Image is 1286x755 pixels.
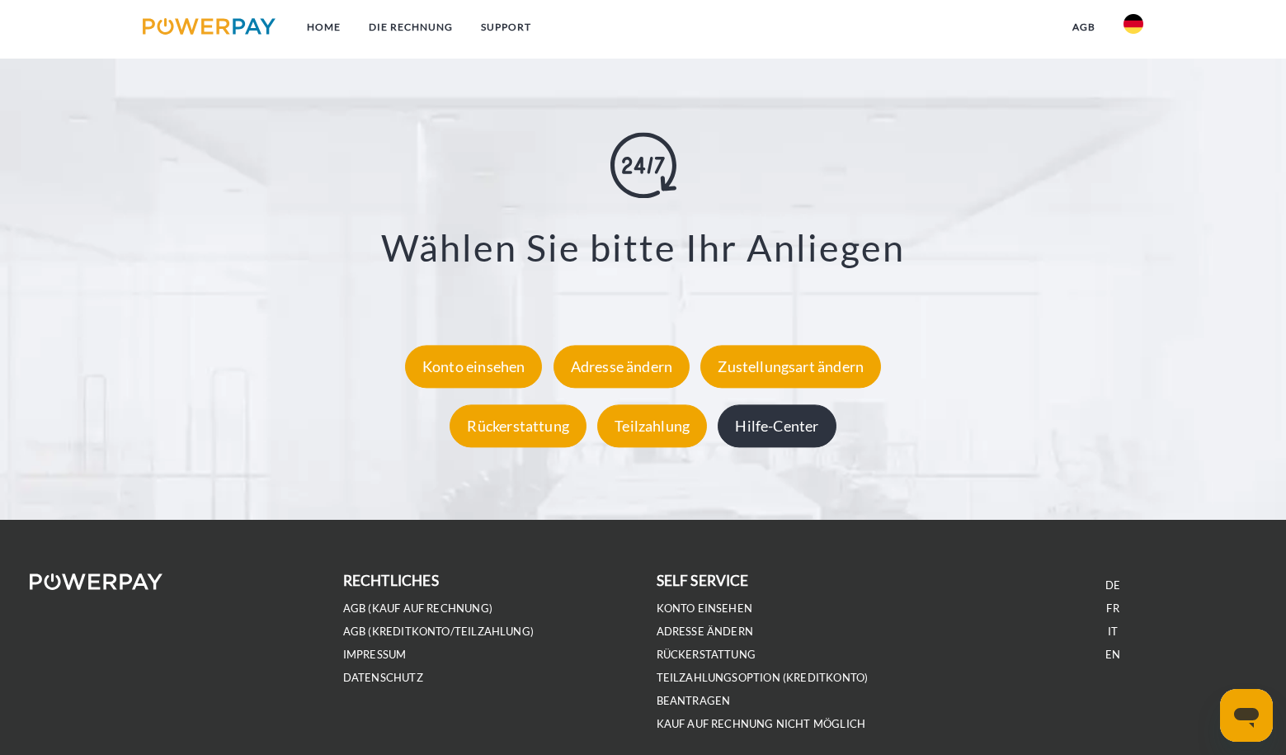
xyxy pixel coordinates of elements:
[355,12,467,42] a: DIE RECHNUNG
[597,404,707,447] div: Teilzahlung
[549,357,695,375] a: Adresse ändern
[405,345,543,388] div: Konto einsehen
[293,12,355,42] a: Home
[343,625,534,639] a: AGB (Kreditkonto/Teilzahlung)
[1123,14,1143,34] img: de
[657,625,754,639] a: Adresse ändern
[401,357,547,375] a: Konto einsehen
[657,671,869,708] a: Teilzahlungsoption (KREDITKONTO) beantragen
[696,357,885,375] a: Zustellungsart ändern
[30,573,163,590] img: logo-powerpay-white.svg
[143,18,276,35] img: logo-powerpay.svg
[657,602,753,616] a: Konto einsehen
[343,671,423,685] a: DATENSCHUTZ
[657,717,866,731] a: Kauf auf Rechnung nicht möglich
[85,225,1201,271] h3: Wählen Sie bitte Ihr Anliegen
[467,12,545,42] a: SUPPORT
[1105,648,1120,662] a: EN
[343,572,439,589] b: rechtliches
[450,404,586,447] div: Rückerstattung
[714,417,840,435] a: Hilfe-Center
[343,602,492,616] a: AGB (Kauf auf Rechnung)
[718,404,836,447] div: Hilfe-Center
[1058,12,1109,42] a: agb
[593,417,711,435] a: Teilzahlung
[1108,625,1118,639] a: IT
[445,417,591,435] a: Rückerstattung
[1106,602,1119,616] a: FR
[610,133,676,199] img: online-shopping.svg
[1105,578,1120,592] a: DE
[343,648,407,662] a: IMPRESSUM
[657,648,756,662] a: Rückerstattung
[1220,689,1273,742] iframe: Schaltfläche zum Öffnen des Messaging-Fensters
[553,345,690,388] div: Adresse ändern
[700,345,881,388] div: Zustellungsart ändern
[657,572,749,589] b: self service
